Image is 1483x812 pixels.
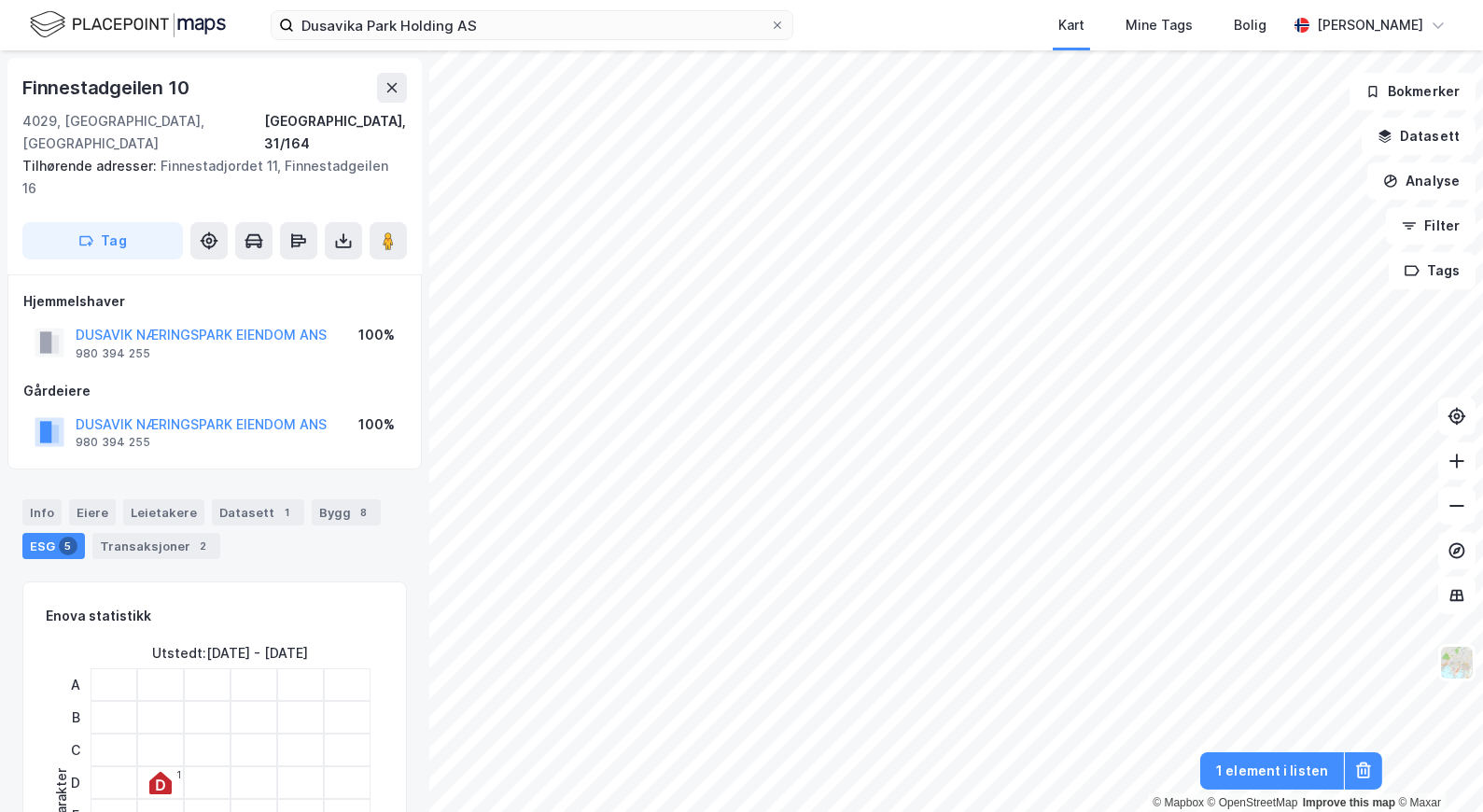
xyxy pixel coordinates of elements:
[1317,14,1423,36] div: [PERSON_NAME]
[312,499,381,525] div: Bygg
[1389,252,1476,289] button: Tags
[1390,722,1483,812] iframe: Chat Widget
[1234,14,1266,36] div: Bolig
[153,642,309,665] div: Utstedt : [DATE] - [DATE]
[22,73,192,103] div: Finnestadgeilen 10
[1126,14,1193,36] div: Mine Tags
[1350,73,1476,110] button: Bokmerker
[22,222,183,259] button: Tag
[194,537,213,555] div: 2
[1439,645,1475,680] img: Z
[176,769,181,780] div: 1
[69,499,116,525] div: Eiere
[278,503,297,522] div: 1
[212,499,304,525] div: Datasett
[355,503,373,522] div: 8
[76,435,150,450] div: 980 394 255
[1153,796,1204,809] a: Mapbox
[1367,162,1476,200] button: Analyse
[30,8,226,41] img: logo.f888ab2527a4732fd821a326f86c7f29.svg
[22,499,62,525] div: Info
[22,110,264,155] div: 4029, [GEOGRAPHIC_DATA], [GEOGRAPHIC_DATA]
[264,110,407,155] div: [GEOGRAPHIC_DATA], 31/164
[1362,118,1476,155] button: Datasett
[123,499,204,525] div: Leietakere
[92,533,220,559] div: Transaksjoner
[22,158,161,174] span: Tilhørende adresser:
[64,701,88,734] div: B
[46,605,151,627] div: Enova statistikk
[64,668,88,701] div: A
[64,734,88,766] div: C
[1303,796,1395,809] a: Improve this map
[358,413,395,436] div: 100%
[1386,207,1476,245] button: Filter
[358,324,395,346] div: 100%
[22,533,85,559] div: ESG
[64,766,88,799] div: D
[1200,752,1344,790] button: 1 element i listen
[1208,796,1298,809] a: OpenStreetMap
[294,11,770,39] input: Søk på adresse, matrikkel, gårdeiere, leietakere eller personer
[23,380,406,402] div: Gårdeiere
[59,537,77,555] div: 5
[1058,14,1084,36] div: Kart
[22,155,392,200] div: Finnestadjordet 11, Finnestadgeilen 16
[76,346,150,361] div: 980 394 255
[23,290,406,313] div: Hjemmelshaver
